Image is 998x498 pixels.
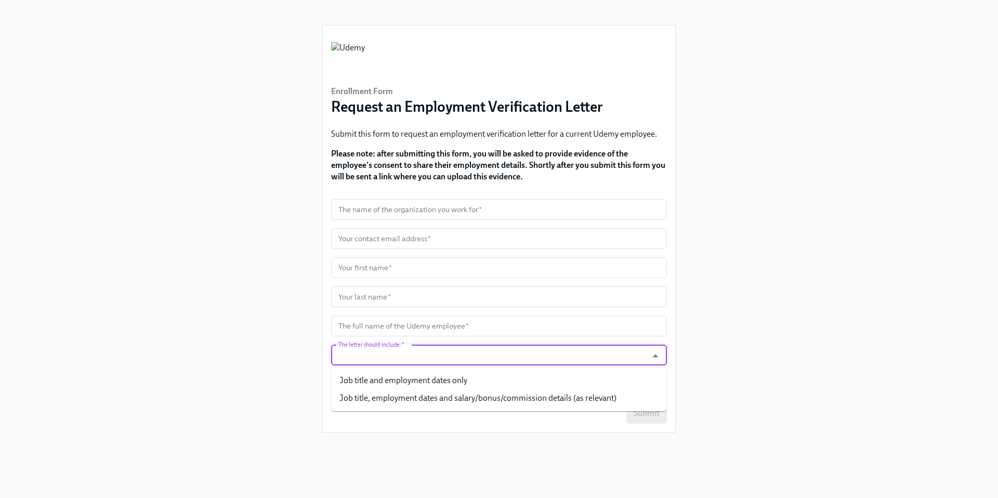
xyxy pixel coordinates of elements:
[331,42,365,73] img: Udemy
[647,348,663,364] button: Close
[331,149,665,181] strong: Please note: after submitting this form, you will be asked to provide evidence of the employee's ...
[331,86,603,97] h6: Enrollment Form
[331,97,603,116] h3: Request an Employment Verification Letter
[331,372,667,389] li: Job title and employment dates only
[331,389,667,407] li: Job title, employment dates and salary/bonus/commission details (as relevant)
[331,128,667,140] p: Submit this form to request an employment verification letter for a current Udemy employee.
